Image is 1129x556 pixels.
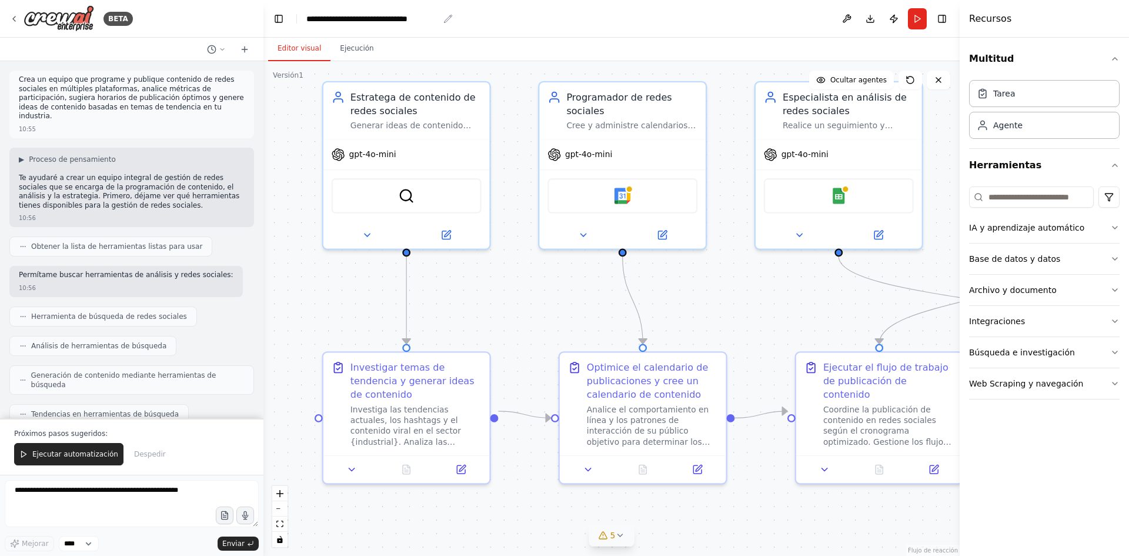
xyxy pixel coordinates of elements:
font: Investigar temas de tendencia y generar ideas de contenido [350,362,475,400]
font: Realice un seguimiento y analice las métricas de participación en las redes sociales, mida el ren... [783,121,908,217]
g: Edge from 201c71ad-e837-4b39-9022-fea632231704 to 75e59936-d4af-4862-8738-af66471578a8 [498,404,551,424]
button: alejar [272,501,288,517]
font: Mejorar [22,540,49,548]
font: 5 [610,531,616,540]
font: Búsqueda e investigación [969,348,1075,357]
button: Abrir en el panel lateral [437,461,484,478]
div: Especialista en análisis de redes socialesRealice un seguimiento y analice las métricas de partic... [754,81,923,250]
button: vista de ajuste [272,517,288,532]
font: Obtener la lista de herramientas listas para usar [31,242,202,251]
button: Ocultar agentes [809,71,894,89]
button: Abrir en el panel lateral [674,461,720,478]
button: Ocultar la barra lateral derecha [934,11,950,27]
font: Despedir [134,450,166,458]
font: 1 [299,71,303,79]
font: Especialista en análisis de redes sociales [783,92,907,116]
font: Proceso de pensamiento [29,155,116,164]
font: Enviar [222,540,245,548]
nav: migaja de pan [306,13,453,25]
font: Web Scraping y navegación [969,379,1083,388]
font: gpt-4o-mini [349,150,396,159]
font: Flujo de reacción [908,547,958,554]
font: Análisis de herramientas de búsqueda [31,342,166,350]
font: Versión [273,71,299,79]
font: Permítame buscar herramientas de análisis y redes sociales: [19,271,233,279]
a: Atribución de React Flow [908,547,958,554]
button: Iniciar un nuevo chat [235,42,254,56]
font: Archivo y documento [969,285,1057,295]
font: Multitud [969,53,1014,64]
font: Integraciones [969,317,1025,326]
button: Enviar [218,537,259,551]
img: Hojas de cálculo de Google [831,188,847,204]
font: Generación de contenido mediante herramientas de búsqueda [31,371,216,389]
font: BETA [108,15,128,23]
font: Agente [993,121,1023,130]
button: No hay salida disponible [378,461,435,478]
div: Ejecutar el flujo de trabajo de publicación de contenidoCoordine la publicación de contenido en r... [795,351,964,484]
button: Haga clic para decir su idea de automatización [236,507,254,524]
font: Ocultar agentes [830,76,887,84]
button: No hay salida disponible [851,461,908,478]
font: Estratega de contenido de redes sociales [350,92,476,116]
button: alternar interactividad [272,532,288,547]
div: Controles de flujo de React [272,486,288,547]
div: Programador de redes socialesCree y administre calendarios de publicaciones en redes sociales en ... [538,81,707,250]
font: Programador de redes sociales [566,92,672,116]
font: IA y aprendizaje automático [969,223,1084,232]
button: dar un golpe de zoom [272,486,288,501]
g: Edge from 75e59936-d4af-4862-8738-af66471578a8 to 41134a26-46fa-47cc-b250-0c5abe8df897 [734,404,787,424]
font: gpt-4o-mini [781,150,829,159]
font: Cree y administre calendarios de publicaciones en redes sociales en múltiples plataformas, optimi... [566,121,696,238]
font: Herramienta de búsqueda de redes sociales [31,312,187,321]
button: Subir archivos [216,507,233,524]
button: IA y aprendizaje automático [969,212,1120,243]
font: gpt-4o-mini [565,150,612,159]
g: Edge from 15d79317-36a5-4bbc-ac13-8071a48704bf to 75e59936-d4af-4862-8738-af66471578a8 [616,257,649,344]
button: Abrir en el panel lateral [624,227,700,244]
button: Abrir en el panel lateral [407,227,484,244]
button: Cambiar al chat anterior [202,42,231,56]
font: Ejecutar el flujo de trabajo de publicación de contenido [823,362,948,400]
font: 10:56 [19,215,36,221]
button: Búsqueda e investigación [969,337,1120,368]
button: Herramientas [969,149,1120,182]
font: 10:56 [19,285,36,291]
font: Base de datos y datos [969,254,1060,264]
font: Optimice el calendario de publicaciones y cree un calendario de contenido [587,362,709,400]
img: Herramienta SerperDev [398,188,415,204]
g: Edge from 162a21ab-2f6b-4487-9593-9c0fc897fde0 to 04070352-888d-42f1-8d33-2cd028457c87 [832,257,1123,344]
button: Ocultar la barra lateral izquierda [270,11,287,27]
button: Abrir en el panel lateral [910,461,957,478]
button: 5 [589,525,634,547]
g: Edge from 3c4e2ce3-dd40-4e4d-a708-cecc394be63e to 201c71ad-e837-4b39-9022-fea632231704 [400,257,413,344]
button: Mejorar [5,536,54,551]
img: Calendario de Google [614,188,631,204]
font: ▶ [19,155,24,164]
font: 10:55 [19,126,36,132]
font: Te ayudaré a crear un equipo integral de gestión de redes sociales que se encarga de la programac... [19,174,239,209]
font: Ejecutar automatización [32,450,118,458]
button: Archivo y documento [969,275,1120,305]
div: Investigar temas de tendencia y generar ideas de contenidoInvestiga las tendencias actuales, los ... [322,351,491,484]
font: Editor visual [278,44,321,52]
font: Herramientas [969,159,1041,171]
button: Despedir [128,443,172,465]
font: Ejecución [340,44,373,52]
div: Estratega de contenido de redes socialesGenerar ideas de contenido atractivas y analizar temas de... [322,81,491,250]
font: Tarea [993,89,1015,98]
button: Ejecutar automatización [14,443,123,465]
button: Integraciones [969,306,1120,337]
font: Tendencias en herramientas de búsqueda [31,410,179,418]
font: Generar ideas de contenido atractivas y analizar temas de tendencia en el sector {industrial} par... [350,121,477,206]
button: Base de datos y datos [969,244,1120,274]
button: Web Scraping y navegación [969,368,1120,399]
font: Recursos [969,13,1011,24]
button: ▶Proceso de pensamiento [19,155,116,164]
button: No hay salida disponible [614,461,672,478]
button: Multitud [969,42,1120,75]
button: Abrir en el panel lateral [840,227,917,244]
font: Próximos pasos sugeridos: [14,430,108,438]
div: Multitud [969,75,1120,148]
font: Crea un equipo que programe y publique contenido de redes sociales en múltiples plataformas, anal... [19,75,244,120]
